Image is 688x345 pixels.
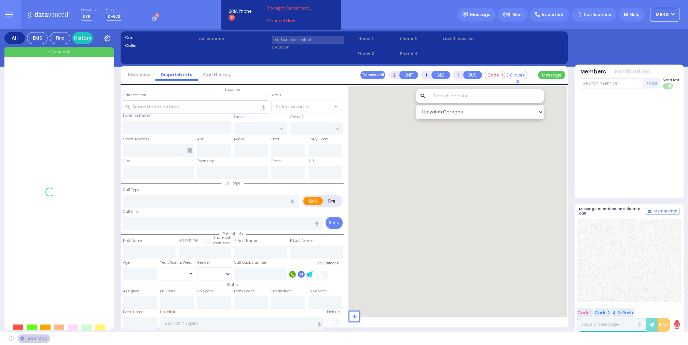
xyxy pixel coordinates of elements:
[580,68,606,76] button: Members
[271,289,292,294] label: Destination
[198,71,236,78] a: Call History
[123,137,149,142] label: Street Address
[123,71,155,78] a: Map View
[234,289,255,294] label: From Scene
[234,137,244,142] label: Room
[470,11,491,18] span: Message
[123,238,142,244] label: First Name
[431,71,450,79] button: ALS
[160,289,176,294] label: En Route
[47,49,70,55] span: + New call
[579,78,643,88] input: Search member
[646,208,679,215] button: Internal Chat
[198,36,270,42] label: Caller name
[229,8,251,14] span: BRIA Phone
[221,181,244,186] span: Call type
[123,187,139,193] label: Call Type
[123,113,150,119] label: Location Name
[18,334,50,343] div: See map
[187,148,192,153] span: Other building occupants
[630,12,639,18] span: Help
[234,238,257,244] label: P First Name
[123,289,140,294] label: Assigned
[542,12,564,18] span: Important
[155,71,198,78] a: Dispatch info
[399,71,418,79] button: UNIT
[652,209,678,214] span: Internal Chat
[429,89,544,103] input: Search location
[197,137,203,142] label: Apt
[315,261,339,266] label: Use Callback
[290,238,313,244] label: P Last Name
[648,210,651,213] img: comment-alt.png
[267,5,321,11] span: Trying to Reconnect...
[327,309,340,315] label: Pick up
[577,308,593,317] button: Code 1
[400,51,441,56] span: Phone 4
[81,8,98,12] label: Dispatcher
[290,114,304,120] label: Cross 2
[234,114,247,120] label: Cross 1
[123,260,130,265] label: Age
[106,13,122,20] span: D-802
[584,12,611,18] span: Notifications
[663,78,679,83] span: Send text
[443,36,503,42] label: Last 3 location
[222,87,244,92] span: Location
[360,71,385,79] button: Transfer call
[213,235,233,240] small: Share with
[123,209,138,215] label: Call Info
[223,282,242,287] span: Status
[512,12,522,18] span: Alert
[357,36,398,42] span: Phone 1
[106,8,122,12] label: Lines
[612,308,634,317] button: ALS-Rush
[271,137,279,142] label: Floor
[276,104,309,110] span: Select an area
[594,308,611,317] button: Code 2
[271,158,281,164] label: State
[579,207,646,216] h5: Message members on selected call
[123,158,130,164] label: City
[538,71,565,79] button: Message
[160,260,194,265] div: Year/Month/Week/Day
[197,158,214,164] label: Township
[197,260,210,265] label: Gender
[81,13,92,20] span: KY9
[267,18,321,24] a: Connect Now
[4,32,25,44] div: All
[213,240,231,246] span: members
[303,197,323,205] label: EMS
[485,71,505,79] button: Code-1
[123,309,143,315] label: Back Home
[123,100,269,113] input: Search location here
[463,71,482,79] button: BUS
[308,137,328,142] label: Entry Code
[219,231,246,236] span: Patient info
[160,309,175,315] label: Hospital
[72,32,93,44] a: History
[123,93,146,98] label: Call Location
[125,35,196,41] label: Cad:
[27,10,72,19] img: Logo
[272,36,344,44] input: Search a contact
[50,32,70,44] div: Fire
[400,36,441,42] span: Phone 3
[272,44,355,50] label: Location
[308,158,314,164] label: ZIP
[197,289,214,294] label: On Scene
[27,32,47,44] div: EMS
[656,12,669,18] span: MB40
[357,51,398,56] span: Phone 2
[507,71,527,79] button: Covered
[322,197,342,205] label: Fire
[650,8,679,22] button: MB40
[179,238,198,243] label: Last Name
[271,93,281,98] label: Areas
[326,217,343,229] button: Send
[615,68,650,76] button: Notifications
[160,317,324,330] input: Search hospital
[234,260,266,265] label: Call back number
[125,43,196,49] label: Caller:
[463,12,468,17] img: message.svg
